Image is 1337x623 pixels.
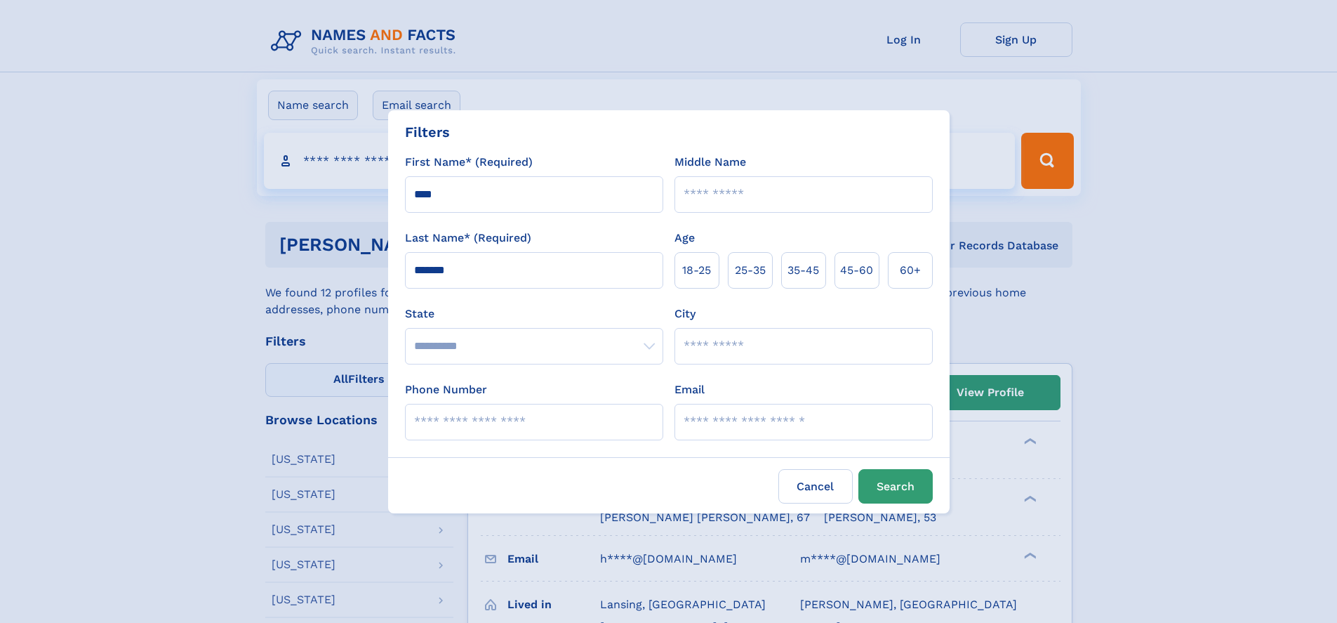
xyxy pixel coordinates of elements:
label: Email [674,381,705,398]
div: Filters [405,122,450,143]
span: 45‑60 [840,262,873,279]
span: 18‑25 [682,262,711,279]
label: Age [674,230,695,247]
span: 25‑35 [735,262,766,279]
label: Last Name* (Required) [405,230,531,247]
label: Cancel [778,469,853,504]
span: 60+ [900,262,921,279]
span: 35‑45 [787,262,819,279]
label: Phone Number [405,381,487,398]
button: Search [858,469,933,504]
label: State [405,306,663,322]
label: City [674,306,696,322]
label: Middle Name [674,154,746,171]
label: First Name* (Required) [405,154,533,171]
